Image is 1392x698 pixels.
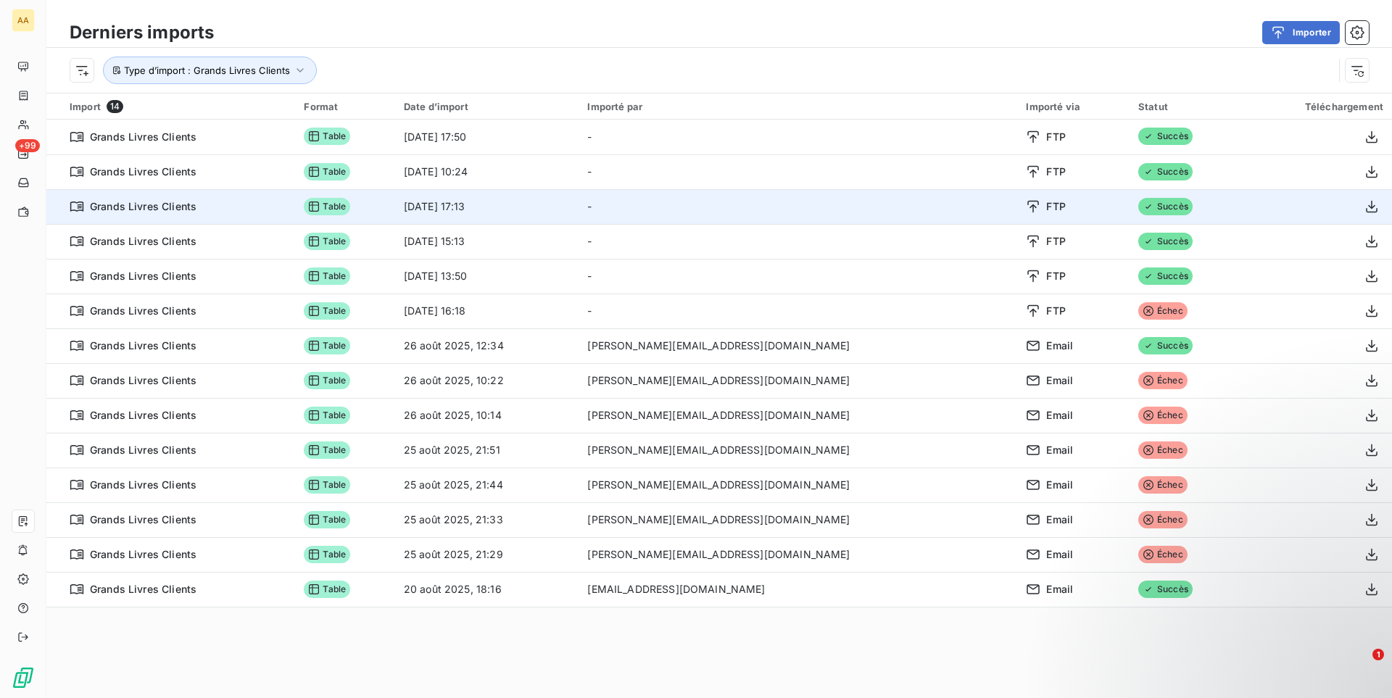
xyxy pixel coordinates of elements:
iframe: Intercom notifications message [1102,557,1392,659]
span: Table [304,372,350,389]
span: Table [304,581,350,598]
td: [PERSON_NAME][EMAIL_ADDRESS][DOMAIN_NAME] [579,363,1017,398]
td: [DATE] 15:13 [395,224,579,259]
span: Succès [1138,267,1193,285]
td: 26 août 2025, 12:34 [395,328,579,363]
span: Succès [1138,337,1193,354]
td: [PERSON_NAME][EMAIL_ADDRESS][DOMAIN_NAME] [579,502,1017,537]
td: [DATE] 17:13 [395,189,579,224]
span: Email [1046,582,1073,597]
span: Grands Livres Clients [90,512,196,527]
span: Email [1046,443,1073,457]
td: 25 août 2025, 21:51 [395,433,579,468]
span: FTP [1046,234,1065,249]
td: - [579,294,1017,328]
span: Table [304,302,350,320]
td: [EMAIL_ADDRESS][DOMAIN_NAME] [579,572,1017,607]
span: Grands Livres Clients [90,373,196,388]
span: Échec [1138,511,1188,528]
td: [PERSON_NAME][EMAIL_ADDRESS][DOMAIN_NAME] [579,398,1017,433]
span: Succès [1138,233,1193,250]
td: 25 août 2025, 21:33 [395,502,579,537]
span: 14 [107,100,123,113]
span: Table [304,267,350,285]
span: FTP [1046,165,1065,179]
span: Email [1046,478,1073,492]
div: Importé via [1026,101,1121,112]
span: Grands Livres Clients [90,408,196,423]
span: Email [1046,547,1073,562]
div: Importé par [587,101,1008,112]
span: Email [1046,512,1073,527]
span: Email [1046,408,1073,423]
td: - [579,224,1017,259]
span: Table [304,511,350,528]
span: Échec [1138,546,1188,563]
span: Table [304,476,350,494]
td: - [579,154,1017,189]
span: Table [304,198,350,215]
td: [DATE] 17:50 [395,120,579,154]
span: Grands Livres Clients [90,547,196,562]
iframe: Intercom live chat [1343,649,1377,684]
button: Type d’import : Grands Livres Clients [103,57,317,84]
div: Statut [1138,101,1233,112]
td: - [579,259,1017,294]
span: Type d’import : Grands Livres Clients [124,65,290,76]
span: FTP [1046,199,1065,214]
span: Table [304,337,350,354]
span: Grands Livres Clients [90,443,196,457]
span: Table [304,128,350,145]
h3: Derniers imports [70,20,214,46]
span: Table [304,407,350,424]
td: 26 août 2025, 10:22 [395,363,579,398]
span: Échec [1138,407,1188,424]
span: Grands Livres Clients [90,269,196,283]
span: Succès [1138,163,1193,180]
span: Grands Livres Clients [90,165,196,179]
td: 25 août 2025, 21:44 [395,468,579,502]
span: FTP [1046,269,1065,283]
div: Format [304,101,386,112]
td: 20 août 2025, 18:16 [395,572,579,607]
span: FTP [1046,304,1065,318]
span: Grands Livres Clients [90,338,196,353]
span: Succès [1138,198,1193,215]
div: AA [12,9,35,32]
span: Grands Livres Clients [90,234,196,249]
td: [DATE] 13:50 [395,259,579,294]
td: [DATE] 10:24 [395,154,579,189]
span: Succès [1138,128,1193,145]
span: Table [304,546,350,563]
span: Grands Livres Clients [90,478,196,492]
td: [DATE] 16:18 [395,294,579,328]
span: Grands Livres Clients [90,130,196,144]
span: Table [304,163,350,180]
td: 26 août 2025, 10:14 [395,398,579,433]
span: Grands Livres Clients [90,199,196,214]
td: - [579,120,1017,154]
span: FTP [1046,130,1065,144]
span: Email [1046,338,1073,353]
img: Logo LeanPay [12,666,35,689]
button: Importer [1262,21,1340,44]
td: [PERSON_NAME][EMAIL_ADDRESS][DOMAIN_NAME] [579,468,1017,502]
span: Grands Livres Clients [90,582,196,597]
span: Échec [1138,476,1188,494]
span: Table [304,441,350,459]
div: Téléchargement [1251,101,1383,112]
div: Date d’import [404,101,571,112]
span: Email [1046,373,1073,388]
div: Import [70,100,286,113]
span: +99 [15,139,40,152]
td: 25 août 2025, 21:29 [395,537,579,572]
span: Table [304,233,350,250]
span: Échec [1138,441,1188,459]
td: [PERSON_NAME][EMAIL_ADDRESS][DOMAIN_NAME] [579,433,1017,468]
td: - [579,189,1017,224]
td: [PERSON_NAME][EMAIL_ADDRESS][DOMAIN_NAME] [579,537,1017,572]
td: [PERSON_NAME][EMAIL_ADDRESS][DOMAIN_NAME] [579,328,1017,363]
span: Échec [1138,302,1188,320]
span: Grands Livres Clients [90,304,196,318]
span: 1 [1372,649,1384,660]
